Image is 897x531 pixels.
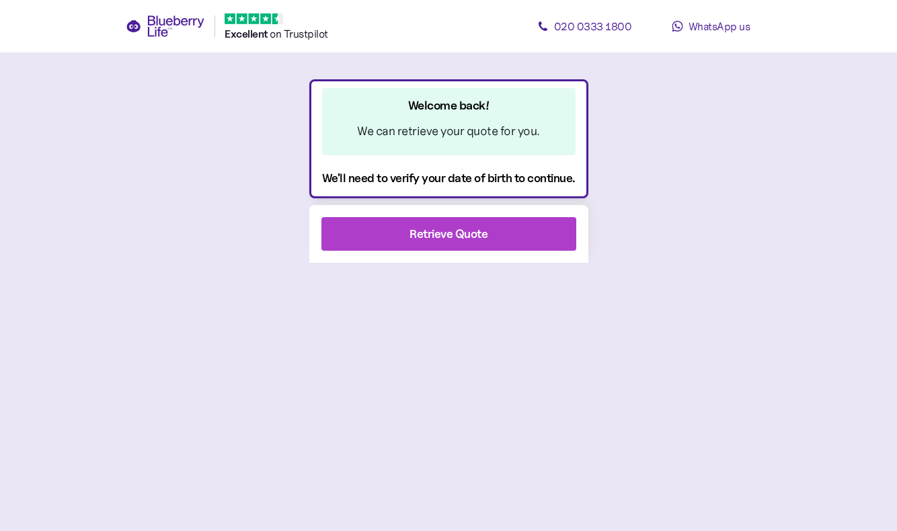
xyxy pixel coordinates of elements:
[554,19,632,33] span: 020 0333 1800
[322,169,576,187] div: We'll need to verify your date of birth to continue.
[270,27,328,40] span: on Trustpilot
[346,96,551,115] div: Welcome back!
[650,13,771,40] a: WhatsApp us
[689,19,750,33] span: WhatsApp us
[409,224,487,243] div: Retrieve Quote
[321,217,576,251] button: Retrieve Quote
[524,13,645,40] a: 020 0333 1800
[225,28,270,40] span: Excellent ️
[346,122,551,140] div: We can retrieve your quote for you.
